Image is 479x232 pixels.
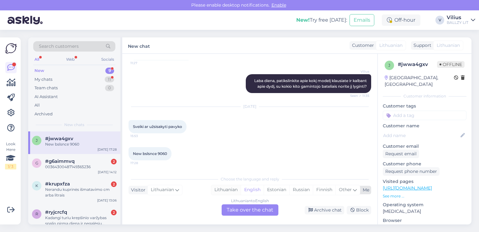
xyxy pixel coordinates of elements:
div: Web [65,55,76,64]
div: Kadangi turiu krepšinio varžybas spalio pirmą dieną ir negalėsiu naudoti batų. [45,215,117,226]
div: [DATE] [129,104,371,109]
div: Vilius [447,15,468,20]
img: Askly Logo [5,42,17,54]
div: Socials [100,55,115,64]
div: Me [360,187,369,193]
div: 1 / 3 [5,164,16,169]
div: Archived [34,111,53,117]
p: Customer name [383,123,466,129]
p: See more ... [383,193,466,199]
span: j [36,138,38,143]
div: English [241,185,264,195]
div: Customer [350,42,374,49]
div: Estonian [264,185,289,195]
div: Nerandu kuprinės išmatavimo cm arba litrais [45,187,117,198]
b: New! [296,17,310,23]
p: Operating system [383,202,466,208]
div: Lithuanian [211,185,241,195]
div: Request email [383,150,419,158]
div: [DATE] 17:28 [97,147,117,152]
div: Block [347,206,371,214]
span: Laba diena, patikslinkite apie kokį modelį klausiate ir kalbant apie dydį, su kokio kito gamintoj... [254,78,368,89]
span: #ryjcrcfq [45,209,67,215]
input: Add name [383,132,459,139]
p: Customer tags [383,103,466,109]
div: 2 [111,181,117,187]
input: Add a tag [383,111,466,120]
p: Customer email [383,143,466,150]
a: ViliusBALLZY LIT [447,15,475,25]
span: 15:53 [130,134,154,138]
span: Enable [270,2,288,8]
p: Browser [383,217,466,224]
span: New bslsnce 9060 [133,151,167,156]
div: 0 [105,85,114,91]
span: Lithuanian [151,186,174,193]
span: Seen ✓ 11:35 [346,93,369,98]
div: My chats [34,76,52,83]
div: # jwwa4gxv [398,61,437,68]
div: [GEOGRAPHIC_DATA], [GEOGRAPHIC_DATA] [385,75,454,88]
div: All [33,55,40,64]
div: New bslsnce 9060 [45,141,117,147]
div: 2 [111,210,117,215]
div: 00364300487149365236 [45,164,117,170]
span: #krupxfza [45,181,70,187]
div: Off-hour [382,14,420,26]
div: [DATE] 13:06 [97,198,117,203]
span: Vilius [346,69,369,74]
span: Sveiki ar užsisakyti pavyko [133,124,182,129]
a: [URL][DOMAIN_NAME] [383,185,432,191]
label: New chat [128,41,150,50]
div: BALLZY LIT [447,20,468,25]
div: All [34,102,40,108]
div: Visitor [129,187,145,193]
div: Request phone number [383,167,440,176]
div: Try free [DATE]: [296,16,347,24]
span: g [35,161,38,165]
span: Lithuanian [379,42,403,49]
span: Lithuanian [437,42,460,49]
span: j [388,63,390,68]
div: 2 [111,159,117,164]
span: Other [339,187,352,192]
div: Finnish [313,185,335,195]
span: New chats [64,122,84,128]
p: Visited pages [383,178,466,185]
div: Take over the chat [222,204,278,216]
span: #g6aimmvq [45,158,75,164]
div: 9 [105,68,114,74]
p: [MEDICAL_DATA] [383,208,466,215]
div: Archive chat [305,206,344,214]
span: r [35,212,38,216]
div: Choose the language and reply [129,176,371,182]
div: New [34,68,44,74]
div: Lithuanian to English [231,198,269,204]
button: Emails [350,14,374,26]
div: [DATE] 14:12 [98,170,117,174]
span: k [35,183,38,188]
span: Search customers [39,43,79,50]
span: 17:28 [130,161,154,165]
div: Customer information [383,93,466,99]
span: #jwwa4gxv [45,136,73,141]
p: Customer phone [383,161,466,167]
div: Support [411,42,431,49]
p: Chrome [TECHNICAL_ID] [383,224,466,230]
div: Look Here [5,141,16,169]
div: AI Assistant [34,94,58,100]
span: 11:27 [130,61,154,65]
div: Russian [289,185,313,195]
span: Offline [437,61,465,68]
div: Team chats [34,85,58,91]
div: V [435,16,444,25]
div: 11 [105,76,114,83]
